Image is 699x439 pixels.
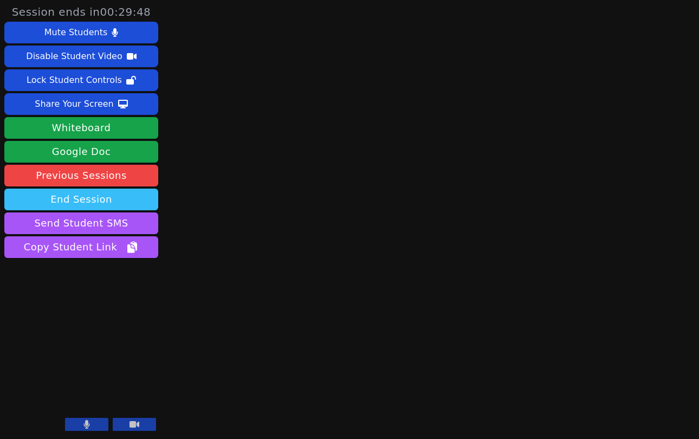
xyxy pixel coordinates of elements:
span: Copy Student Link [24,240,139,255]
a: Previous Sessions [4,165,158,186]
div: Share Your Screen [35,95,114,113]
button: Share Your Screen [4,93,158,115]
button: Mute Students [4,22,158,43]
button: Copy Student Link [4,236,158,258]
div: Mute Students [44,24,107,41]
time: 00:29:48 [100,5,151,18]
button: Send Student SMS [4,212,158,234]
span: Session ends in [12,4,151,20]
button: Lock Student Controls [4,69,158,91]
button: End Session [4,189,158,210]
button: Disable Student Video [4,46,158,67]
div: Lock Student Controls [27,72,122,89]
a: Google Doc [4,141,158,163]
div: Disable Student Video [26,48,122,65]
button: Whiteboard [4,117,158,139]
